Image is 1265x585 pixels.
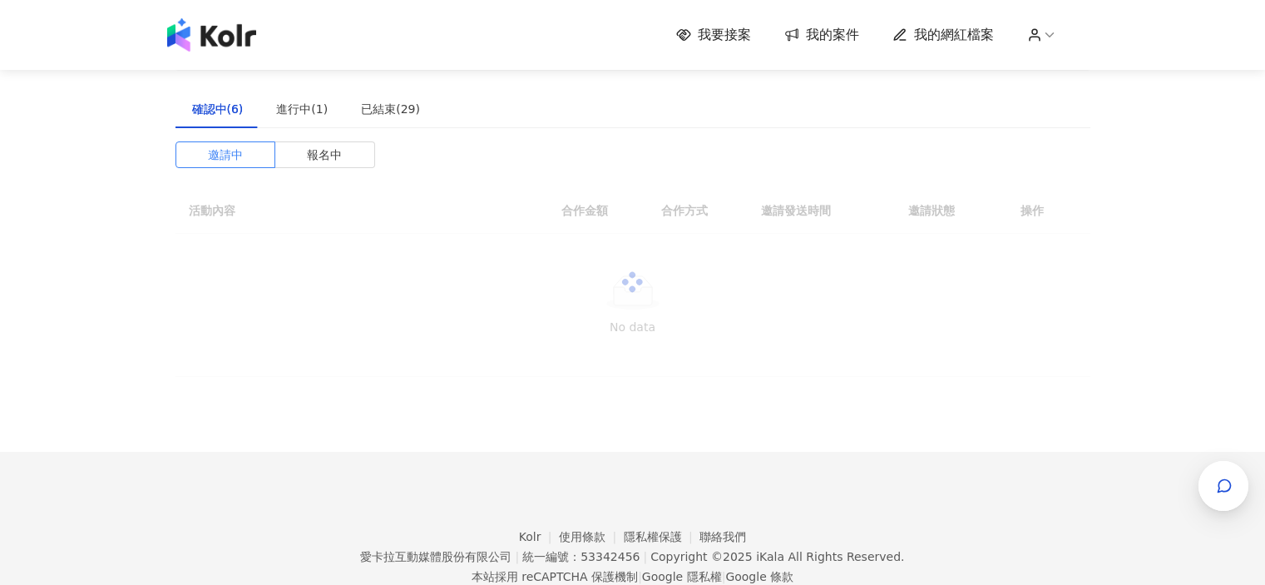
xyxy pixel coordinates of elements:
[784,26,859,44] a: 我的案件
[167,18,256,52] img: logo
[624,530,700,543] a: 隱私權保護
[559,530,624,543] a: 使用條款
[361,100,420,118] div: 已結束(29)
[522,550,640,563] div: 統一編號：53342456
[698,26,751,44] span: 我要接案
[676,26,751,44] a: 我要接案
[806,26,859,44] span: 我的案件
[643,550,647,563] span: |
[892,26,994,44] a: 我的網紅檔案
[515,550,519,563] span: |
[276,100,328,118] div: 進行中(1)
[699,530,746,543] a: 聯絡我們
[638,570,642,583] span: |
[519,530,559,543] a: Kolr
[208,142,243,167] span: 邀請中
[642,570,722,583] a: Google 隱私權
[192,100,244,118] div: 確認中(6)
[725,570,793,583] a: Google 條款
[722,570,726,583] span: |
[914,26,994,44] span: 我的網紅檔案
[307,142,342,167] span: 報名中
[650,550,904,563] div: Copyright © 2025 All Rights Reserved.
[360,550,511,563] div: 愛卡拉互動媒體股份有限公司
[756,550,784,563] a: iKala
